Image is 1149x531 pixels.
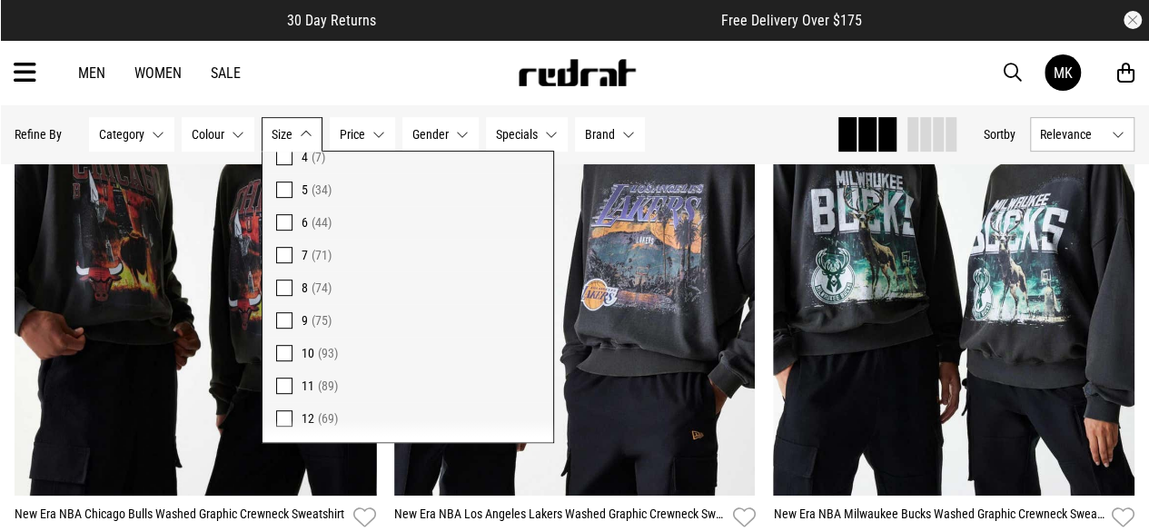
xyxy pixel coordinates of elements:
[721,12,862,29] span: Free Delivery Over $175
[89,117,174,152] button: Category
[486,117,568,152] button: Specials
[302,346,314,360] span: 10
[78,64,105,82] a: Men
[402,117,479,152] button: Gender
[134,64,182,82] a: Women
[287,12,376,29] span: 30 Day Returns
[312,215,332,230] span: (44)
[99,127,144,142] span: Category
[312,248,332,262] span: (71)
[262,151,554,443] div: Size
[984,123,1015,145] button: Sortby
[15,505,346,531] a: New Era NBA Chicago Bulls Washed Graphic Crewneck Sweatshirt
[302,313,308,328] span: 9
[312,150,325,164] span: (7)
[211,64,241,82] a: Sale
[585,127,615,142] span: Brand
[302,150,308,164] span: 4
[312,182,332,197] span: (34)
[312,280,332,295] span: (74)
[192,127,224,142] span: Colour
[302,248,308,262] span: 7
[1030,117,1134,152] button: Relevance
[412,11,685,29] iframe: Customer reviews powered by Trustpilot
[496,127,538,142] span: Specials
[1054,64,1073,82] div: MK
[575,117,645,152] button: Brand
[330,117,395,152] button: Price
[262,117,322,152] button: Size
[1004,127,1015,142] span: by
[302,280,308,295] span: 8
[1040,127,1104,142] span: Relevance
[312,313,332,328] span: (75)
[394,505,726,531] a: New Era NBA Los Angeles Lakers Washed Graphic Crewneck Sweatshirt
[182,117,254,152] button: Colour
[318,379,338,393] span: (89)
[773,505,1104,531] a: New Era NBA Milwaukee Bucks Washed Graphic Crewneck Sweatshirt
[15,127,62,142] p: Refine By
[302,379,314,393] span: 11
[302,411,314,426] span: 12
[318,411,338,426] span: (69)
[517,59,637,86] img: Redrat logo
[318,346,338,360] span: (93)
[302,215,308,230] span: 6
[340,127,365,142] span: Price
[412,127,449,142] span: Gender
[15,7,69,62] button: Open LiveChat chat widget
[272,127,292,142] span: Size
[302,182,308,197] span: 5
